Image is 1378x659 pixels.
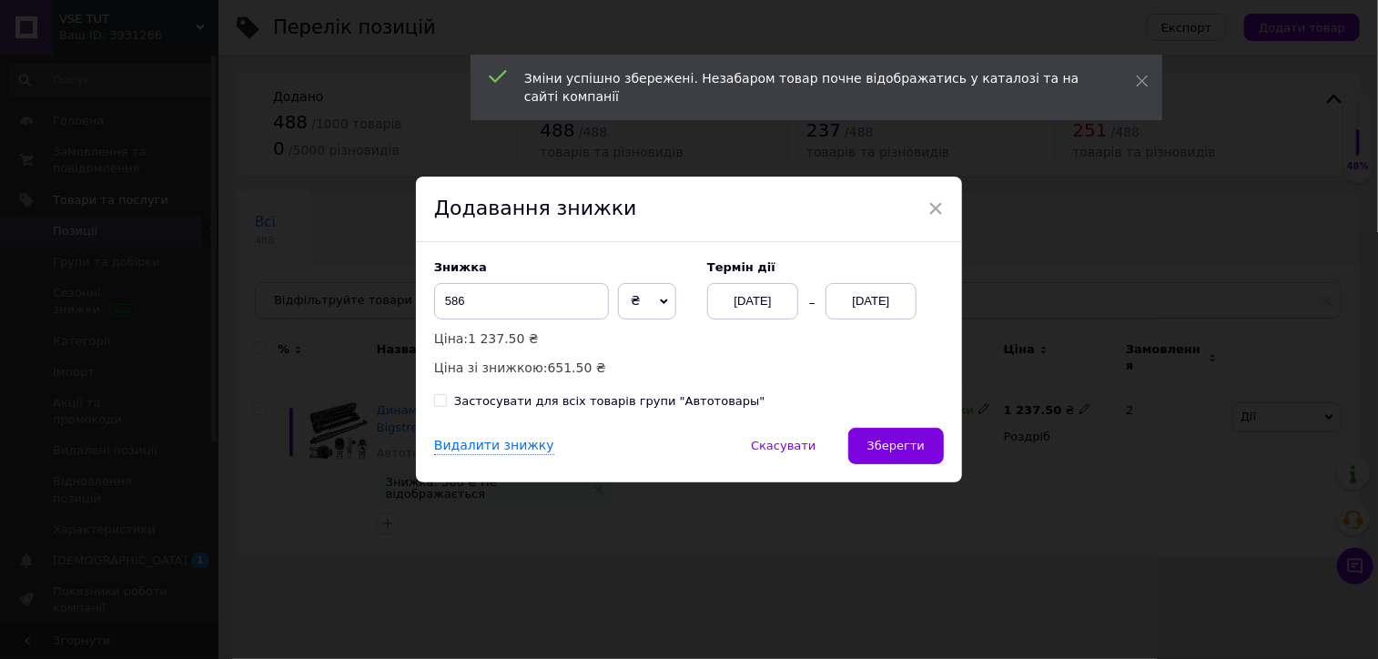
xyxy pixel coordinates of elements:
[434,197,637,219] span: Додавання знижки
[927,193,944,224] span: ×
[732,428,835,464] button: Скасувати
[454,393,765,410] div: Застосувати для всіх товарів групи "Автотовары"
[434,329,689,349] p: Ціна:
[548,360,606,375] span: 651.50 ₴
[751,439,816,452] span: Скасувати
[826,283,917,319] div: [DATE]
[631,293,641,308] span: ₴
[434,437,554,456] div: Видалити знижку
[434,260,487,274] span: Знижка
[867,439,925,452] span: Зберегти
[434,283,609,319] input: 0
[707,260,944,274] label: Термін дії
[524,69,1090,106] div: Зміни успішно збережені. Незабаром товар почне відображатись у каталозі та на сайті компанії
[848,428,944,464] button: Зберегти
[468,331,539,346] span: 1 237.50 ₴
[707,283,798,319] div: [DATE]
[434,358,689,378] p: Ціна зі знижкою:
